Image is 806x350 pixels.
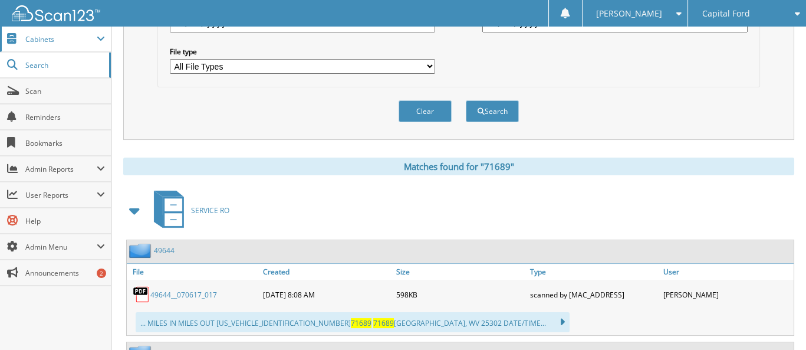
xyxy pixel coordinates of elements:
span: Cabinets [25,34,97,44]
span: Admin Menu [25,242,97,252]
div: scanned by [MAC_ADDRESS] [527,283,660,306]
span: 71689 [373,318,394,328]
img: scan123-logo-white.svg [12,5,100,21]
div: 598KB [393,283,527,306]
label: File type [170,47,435,57]
span: [PERSON_NAME] [596,10,662,17]
span: Reminders [25,112,105,122]
button: Clear [399,100,452,122]
div: 2 [97,269,106,278]
img: folder2.png [129,243,154,258]
a: 49644__070617_017 [150,290,217,300]
a: SERVICE RO [147,187,229,234]
div: Matches found for "71689" [123,158,794,175]
a: File [127,264,260,280]
span: Bookmarks [25,138,105,148]
div: ... MILES IN MILES OUT [US_VEHICLE_IDENTIFICATION_NUMBER] [GEOGRAPHIC_DATA], WV 25302 DATE/TIME... [136,312,570,332]
a: Type [527,264,660,280]
div: [PERSON_NAME] [660,283,794,306]
div: [DATE] 8:08 AM [260,283,393,306]
iframe: Chat Widget [747,293,806,350]
a: User [660,264,794,280]
span: Help [25,216,105,226]
span: User Reports [25,190,97,200]
span: Search [25,60,103,70]
img: PDF.png [133,286,150,303]
span: Capital Ford [702,10,750,17]
a: 49644 [154,246,175,256]
span: 71689 [351,318,371,328]
span: Announcements [25,268,105,278]
span: Admin Reports [25,164,97,174]
a: Created [260,264,393,280]
span: SERVICE RO [191,205,229,215]
a: Size [393,264,527,280]
span: Scan [25,86,105,96]
button: Search [466,100,519,122]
